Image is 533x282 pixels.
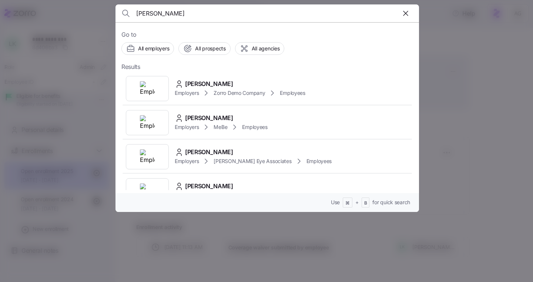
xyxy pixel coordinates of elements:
span: Employees [242,123,267,131]
span: Employers [175,89,199,97]
span: All employers [138,45,169,52]
span: Zorro Demo Company [214,89,265,97]
span: ⌘ [345,200,350,206]
span: [PERSON_NAME] [185,79,233,89]
img: Employer logo [140,115,155,130]
span: [PERSON_NAME] Eye Associates [214,157,291,165]
span: Employees [306,157,332,165]
img: Employer logo [140,149,155,164]
span: [PERSON_NAME] [185,113,233,123]
span: Results [121,62,140,72]
span: + [355,199,359,206]
span: All prospects [195,45,225,52]
button: All agencies [235,42,285,55]
span: Employers [175,123,199,131]
span: MeBe [214,123,227,131]
span: Employees [280,89,305,97]
span: [PERSON_NAME] [185,147,233,157]
span: B [364,200,367,206]
span: for quick search [372,199,410,206]
span: Go to [121,30,413,39]
img: Employer logo [140,81,155,96]
span: All agencies [252,45,280,52]
button: All employers [121,42,174,55]
img: Employer logo [140,183,155,198]
button: All prospects [178,42,230,55]
span: Employers [175,157,199,165]
span: Use [331,199,340,206]
span: [PERSON_NAME] [185,182,233,191]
